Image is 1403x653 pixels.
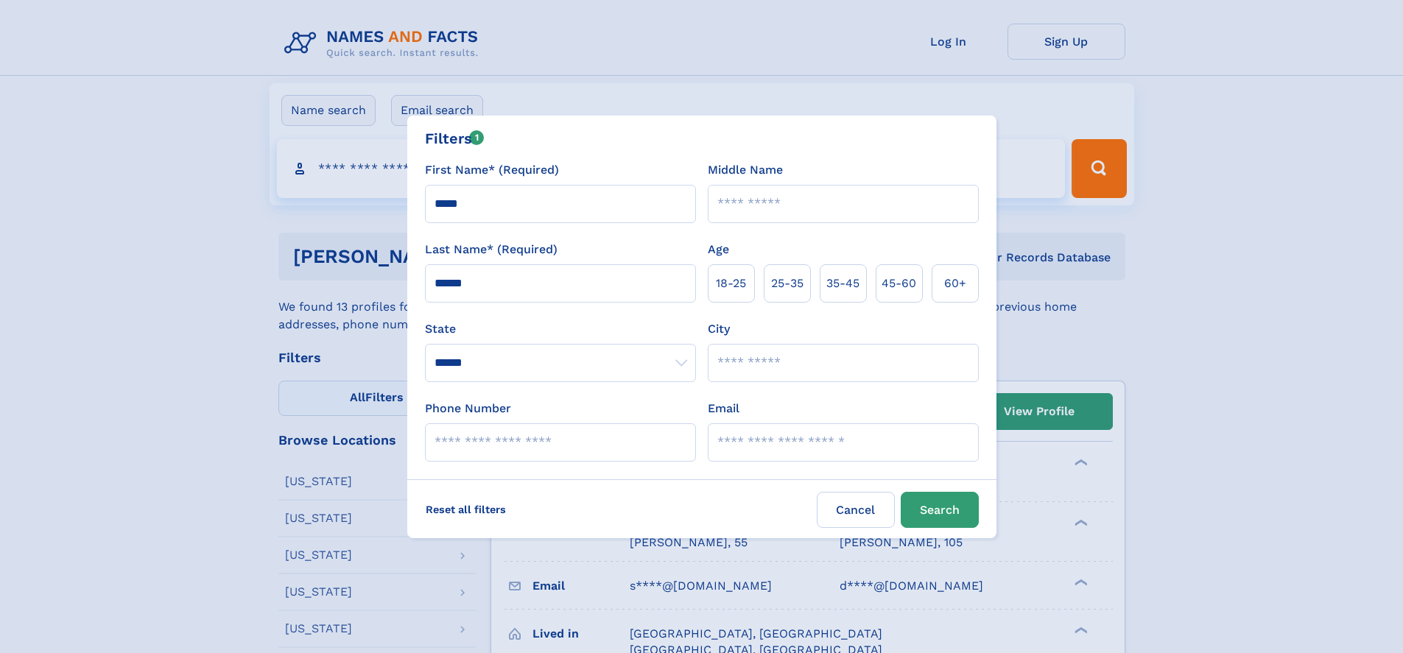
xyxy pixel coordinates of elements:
[708,400,739,417] label: Email
[425,127,485,149] div: Filters
[708,241,729,258] label: Age
[708,320,730,338] label: City
[425,241,558,258] label: Last Name* (Required)
[817,492,895,528] label: Cancel
[826,275,859,292] span: 35‑45
[771,275,804,292] span: 25‑35
[416,492,516,527] label: Reset all filters
[425,400,511,417] label: Phone Number
[425,161,559,179] label: First Name* (Required)
[708,161,783,179] label: Middle Name
[901,492,979,528] button: Search
[882,275,916,292] span: 45‑60
[944,275,966,292] span: 60+
[425,320,696,338] label: State
[716,275,746,292] span: 18‑25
